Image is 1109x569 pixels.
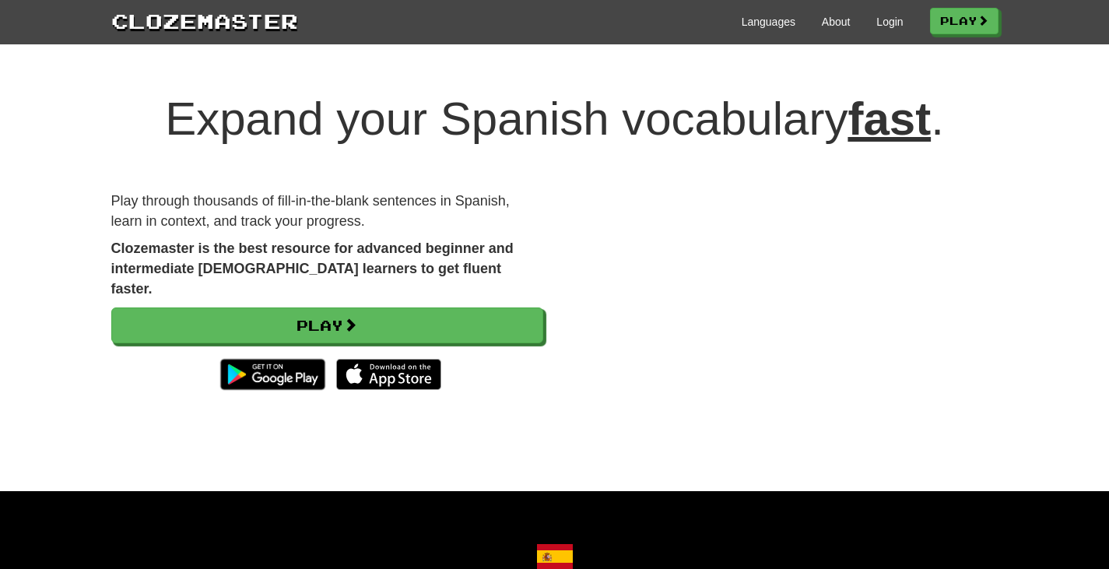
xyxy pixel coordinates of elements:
img: Get it on Google Play [212,351,333,398]
a: Play [930,8,998,34]
a: About [822,14,851,30]
a: Login [876,14,903,30]
img: Download_on_the_App_Store_Badge_US-UK_135x40-25178aeef6eb6b83b96f5f2d004eda3bffbb37122de64afbaef7... [336,359,441,390]
p: Play through thousands of fill-in-the-blank sentences in Spanish, learn in context, and track you... [111,191,543,231]
a: Clozemaster [111,6,298,35]
strong: Clozemaster is the best resource for advanced beginner and intermediate [DEMOGRAPHIC_DATA] learne... [111,241,514,296]
a: Play [111,307,543,343]
u: fast [848,93,931,145]
h1: Expand your Spanish vocabulary . [111,93,998,145]
a: Languages [742,14,795,30]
